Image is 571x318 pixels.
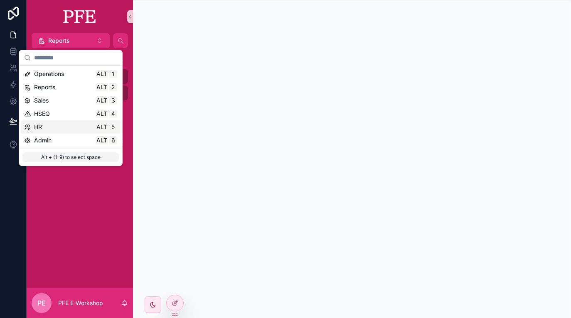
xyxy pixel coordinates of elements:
[96,71,107,77] span: Alt
[19,66,122,149] div: Suggestions
[34,70,64,78] span: Operations
[32,33,110,48] button: Select Button
[110,71,116,77] span: 1
[27,48,133,176] div: scrollable content
[96,84,107,91] span: Alt
[34,96,49,105] span: Sales
[34,110,50,118] span: HSEQ
[96,110,107,117] span: Alt
[96,137,107,144] span: Alt
[48,37,70,45] span: Reports
[34,123,42,131] span: HR
[58,299,103,307] p: PFE E-Workshop
[110,84,116,91] span: 2
[96,97,107,104] span: Alt
[63,10,97,23] img: App logo
[110,97,116,104] span: 3
[34,136,52,144] span: Admin
[110,137,116,144] span: 6
[37,298,46,308] span: PE
[34,83,55,91] span: Reports
[22,152,119,162] p: Alt + (1-9) to select space
[110,110,116,117] span: 4
[110,124,116,130] span: 5
[96,124,107,130] span: Alt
